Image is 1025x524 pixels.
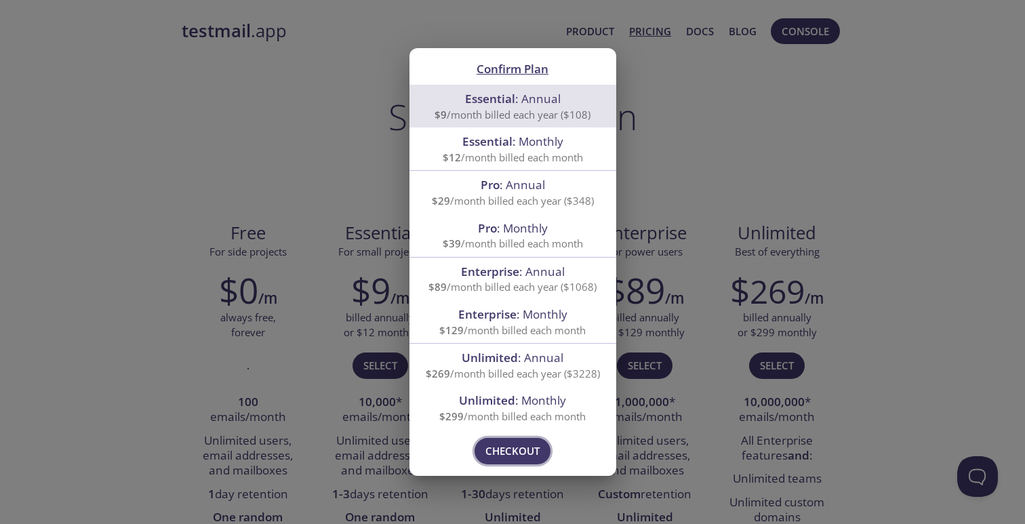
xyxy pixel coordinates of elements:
[409,85,616,127] div: Essential: Annual$9/month billed each year ($108)
[428,280,447,294] span: $89
[462,350,518,365] span: Unlimited
[439,409,464,423] span: $299
[458,306,567,322] span: : Monthly
[426,367,600,380] span: /month billed each year ($3228)
[485,442,540,460] span: Checkout
[409,386,616,429] div: Unlimited: Monthly$299/month billed each month
[465,91,515,106] span: Essential
[461,264,565,279] span: : Annual
[481,177,545,193] span: : Annual
[458,306,517,322] span: Enterprise
[426,367,450,380] span: $269
[443,150,461,164] span: $12
[439,409,586,423] span: /month billed each month
[462,134,512,149] span: Essential
[432,194,450,207] span: $29
[439,323,464,337] span: $129
[439,323,586,337] span: /month billed each month
[443,237,461,250] span: $39
[409,344,616,386] div: Unlimited: Annual$269/month billed each year ($3228)
[462,350,563,365] span: : Annual
[428,280,597,294] span: /month billed each year ($1068)
[475,438,550,464] button: Checkout
[443,150,583,164] span: /month billed each month
[481,177,500,193] span: Pro
[432,194,594,207] span: /month billed each year ($348)
[409,85,616,429] ul: confirm plan selection
[459,392,515,408] span: Unlimited
[461,264,519,279] span: Enterprise
[459,392,566,408] span: : Monthly
[477,61,548,77] span: Confirm Plan
[435,108,447,121] span: $9
[409,300,616,343] div: Enterprise: Monthly$129/month billed each month
[435,108,590,121] span: /month billed each year ($108)
[443,237,583,250] span: /month billed each month
[462,134,563,149] span: : Monthly
[465,91,561,106] span: : Annual
[409,171,616,214] div: Pro: Annual$29/month billed each year ($348)
[409,258,616,300] div: Enterprise: Annual$89/month billed each year ($1068)
[478,220,497,236] span: Pro
[478,220,548,236] span: : Monthly
[409,214,616,257] div: Pro: Monthly$39/month billed each month
[409,127,616,170] div: Essential: Monthly$12/month billed each month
